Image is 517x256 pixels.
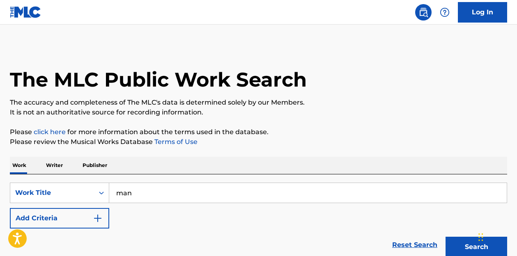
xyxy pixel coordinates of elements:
[458,2,507,23] a: Log In
[34,128,66,136] a: click here
[10,208,109,229] button: Add Criteria
[478,225,483,249] div: Drag
[440,7,450,17] img: help
[15,188,89,198] div: Work Title
[93,213,103,223] img: 9d2ae6d4665cec9f34b9.svg
[388,236,441,254] a: Reset Search
[10,127,507,137] p: Please for more information about the terms used in the database.
[10,98,507,107] p: The accuracy and completeness of The MLC's data is determined solely by our Members.
[10,157,29,174] p: Work
[10,67,307,92] h1: The MLC Public Work Search
[10,107,507,117] p: It is not an authoritative source for recording information.
[44,157,65,174] p: Writer
[10,6,41,18] img: MLC Logo
[80,157,110,174] p: Publisher
[153,138,198,146] a: Terms of Use
[10,137,507,147] p: Please review the Musical Works Database
[476,217,517,256] iframe: Chat Widget
[418,7,428,17] img: search
[415,4,432,21] a: Public Search
[437,4,453,21] div: Help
